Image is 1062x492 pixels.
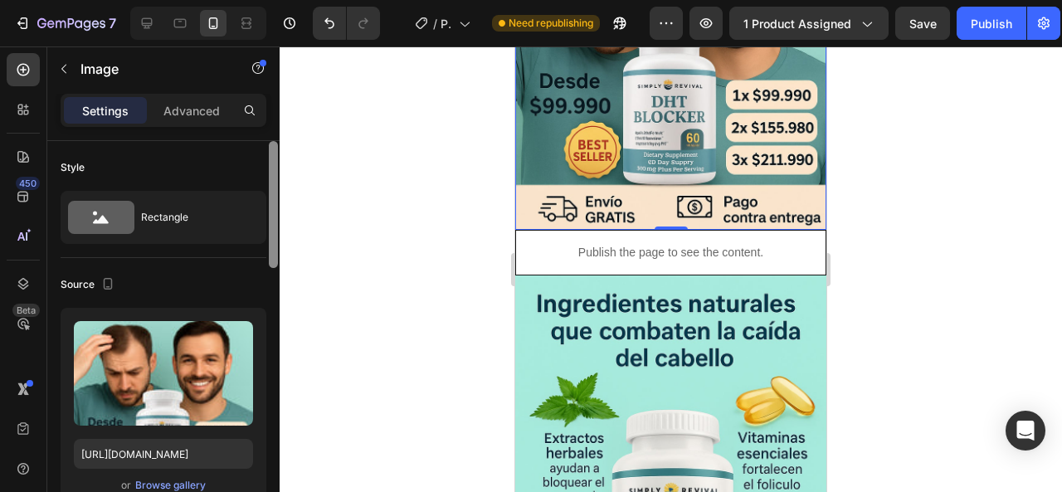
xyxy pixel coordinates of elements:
[313,7,380,40] div: Undo/Redo
[441,15,452,32] span: Product Page - [DATE] 16:38:54
[16,177,40,190] div: 450
[7,7,124,40] button: 7
[433,15,437,32] span: /
[12,304,40,317] div: Beta
[895,7,950,40] button: Save
[909,17,937,31] span: Save
[82,102,129,119] p: Settings
[729,7,889,40] button: 1 product assigned
[509,16,593,31] span: Need republishing
[163,102,220,119] p: Advanced
[971,15,1012,32] div: Publish
[61,160,85,175] div: Style
[61,274,118,296] div: Source
[74,439,253,469] input: https://example.com/image.jpg
[74,321,253,426] img: preview-image
[80,59,222,79] p: Image
[515,46,826,492] iframe: Design area
[141,198,242,236] div: Rectangle
[957,7,1026,40] button: Publish
[1006,411,1045,451] div: Open Intercom Messenger
[743,15,851,32] span: 1 product assigned
[109,13,116,33] p: 7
